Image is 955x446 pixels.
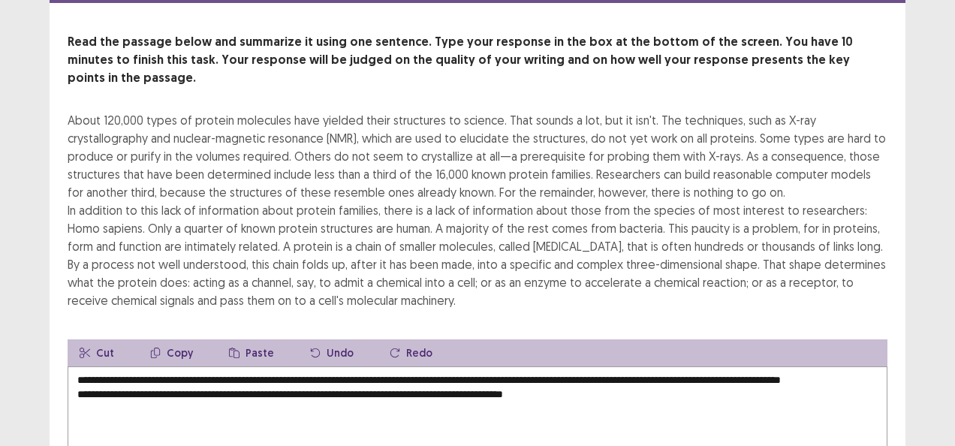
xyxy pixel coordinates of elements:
[298,339,366,366] button: Undo
[68,111,887,309] div: About 120,000 types of protein molecules have yielded their structures to science. That sounds a ...
[138,339,205,366] button: Copy
[378,339,444,366] button: Redo
[217,339,286,366] button: Paste
[68,33,887,87] p: Read the passage below and summarize it using one sentence. Type your response in the box at the ...
[68,339,126,366] button: Cut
